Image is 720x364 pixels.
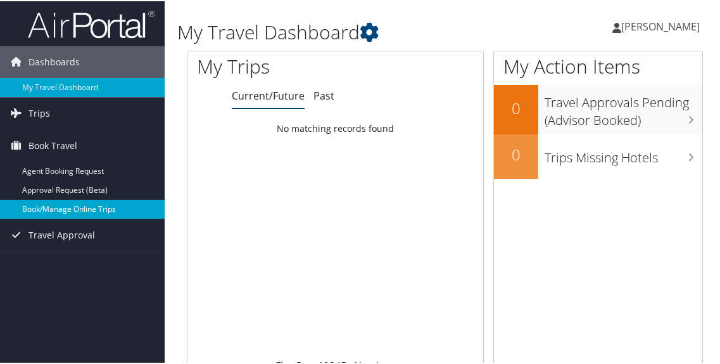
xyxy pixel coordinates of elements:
[494,143,538,164] h2: 0
[28,8,155,38] img: airportal-logo.png
[494,52,702,79] h1: My Action Items
[494,84,702,133] a: 0Travel Approvals Pending (Advisor Booked)
[28,129,77,160] span: Book Travel
[545,86,702,128] h3: Travel Approvals Pending (Advisor Booked)
[197,52,351,79] h1: My Trips
[28,96,50,128] span: Trips
[28,45,80,77] span: Dashboards
[494,133,702,178] a: 0Trips Missing Hotels
[232,88,305,101] a: Current/Future
[621,18,700,32] span: [PERSON_NAME]
[313,88,334,101] a: Past
[187,116,483,139] td: No matching records found
[612,6,712,44] a: [PERSON_NAME]
[494,96,538,118] h2: 0
[177,18,534,44] h1: My Travel Dashboard
[545,141,702,166] h3: Trips Missing Hotels
[28,218,95,250] span: Travel Approval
